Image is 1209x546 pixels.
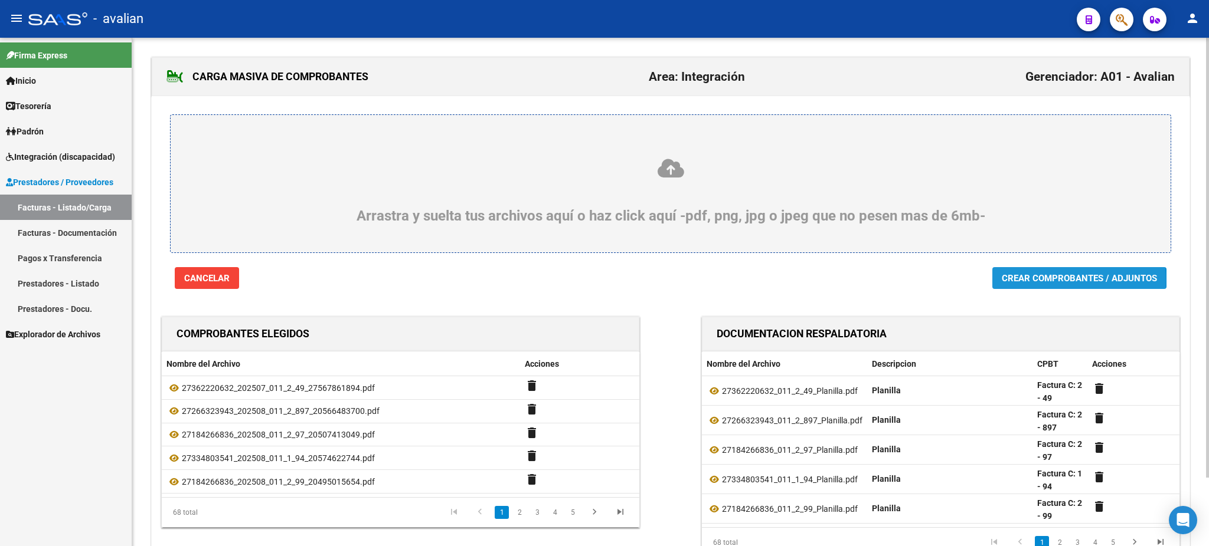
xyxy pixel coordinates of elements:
[992,267,1166,289] button: Crear Comprobantes / Adjuntos
[722,416,862,425] span: 27266323943_011_2_897_Planilla.pdf
[182,430,375,439] span: 27184266836_202508_011_2_97_20507413049.pdf
[583,506,606,519] a: go to next page
[707,359,780,369] span: Nombre del Archivo
[548,506,562,519] a: 4
[182,453,375,463] span: 27334803541_202508_011_1_94_20574622744.pdf
[495,506,509,519] a: 1
[166,359,240,369] span: Nombre del Archivo
[520,351,639,377] datatable-header-cell: Acciones
[1037,498,1082,521] strong: Factura C: 2 - 99
[1092,440,1106,455] mat-icon: delete
[702,351,867,377] datatable-header-cell: Nombre del Archivo
[6,125,44,138] span: Padrón
[1092,499,1106,514] mat-icon: delete
[872,386,901,395] strong: Planilla
[566,506,580,519] a: 5
[525,449,539,463] mat-icon: delete
[6,176,113,189] span: Prestadores / Proveedores
[443,506,465,519] a: go to first page
[162,498,256,527] div: 68 total
[649,65,745,88] h2: Area: Integración
[6,74,36,87] span: Inicio
[722,504,858,514] span: 27184266836_011_2_99_Planilla.pdf
[1092,470,1106,484] mat-icon: delete
[175,267,239,289] button: Cancelar
[872,415,901,425] strong: Planilla
[493,502,511,522] li: page 1
[564,502,581,522] li: page 5
[717,324,887,343] h1: DOCUMENTACION RESPALDATORIA
[93,6,143,32] span: - avalian
[525,402,539,416] mat-icon: delete
[166,67,368,86] h1: CARGA MASIVA DE COMPROBANTES
[1092,359,1126,369] span: Acciones
[546,502,564,522] li: page 4
[722,386,858,396] span: 27362220632_011_2_49_Planilla.pdf
[525,359,559,369] span: Acciones
[1037,469,1082,492] strong: Factura C: 1 - 94
[1037,359,1058,369] span: CPBT
[177,324,309,343] h1: COMPROBANTES ELEGIDOS
[6,328,100,341] span: Explorador de Archivos
[6,49,67,62] span: Firma Express
[722,475,858,484] span: 27334803541_011_1_94_Planilla.pdf
[1037,439,1082,462] strong: Factura C: 2 - 97
[1025,65,1175,88] h2: Gerenciador: A01 - Avalian
[182,477,375,486] span: 27184266836_202508_011_2_99_20495015654.pdf
[609,506,632,519] a: go to last page
[1185,11,1200,25] mat-icon: person
[1087,351,1179,377] datatable-header-cell: Acciones
[1037,410,1082,433] strong: Factura C: 2 - 897
[872,474,901,483] strong: Planilla
[1037,380,1082,403] strong: Factura C: 2 - 49
[1032,351,1087,377] datatable-header-cell: CPBT
[867,351,1032,377] datatable-header-cell: Descripcion
[872,445,901,454] strong: Planilla
[1169,506,1197,534] div: Open Intercom Messenger
[722,445,858,455] span: 27184266836_011_2_97_Planilla.pdf
[199,157,1142,224] div: Arrastra y suelta tus archivos aquí o haz click aquí -pdf, png, jpg o jpeg que no pesen mas de 6mb-
[1002,273,1157,284] span: Crear Comprobantes / Adjuntos
[512,506,527,519] a: 2
[182,406,380,416] span: 27266323943_202508_011_2_897_20566483700.pdf
[182,383,375,393] span: 27362220632_202507_011_2_49_27567861894.pdf
[872,359,916,369] span: Descripcion
[525,379,539,393] mat-icon: delete
[1092,411,1106,425] mat-icon: delete
[525,426,539,440] mat-icon: delete
[9,11,24,25] mat-icon: menu
[184,273,230,284] span: Cancelar
[528,502,546,522] li: page 3
[511,502,528,522] li: page 2
[530,506,544,519] a: 3
[6,150,115,163] span: Integración (discapacidad)
[525,472,539,486] mat-icon: delete
[1092,381,1106,396] mat-icon: delete
[162,351,520,377] datatable-header-cell: Nombre del Archivo
[469,506,491,519] a: go to previous page
[6,100,51,113] span: Tesorería
[872,504,901,513] strong: Planilla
